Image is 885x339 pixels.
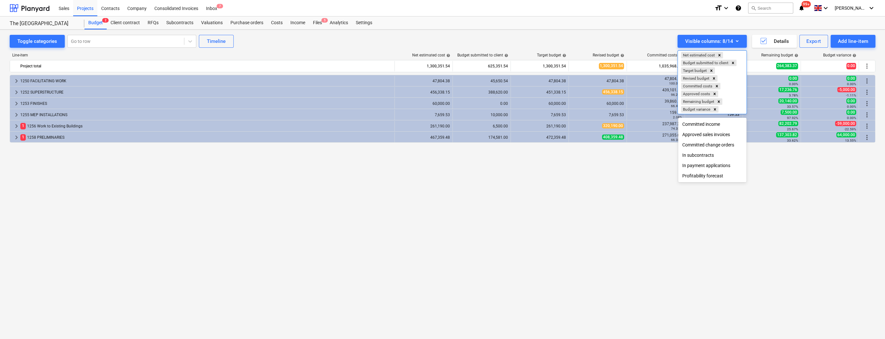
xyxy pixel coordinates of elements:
[713,83,720,89] div: Remove Committed costs
[681,67,708,74] div: Target budget
[708,67,715,74] div: Remove Target budget
[681,60,729,66] div: Budget submitted to client
[681,91,711,97] div: Approved costs
[711,91,718,97] div: Remove Approved costs
[678,160,746,171] div: In payment applications
[681,52,716,58] div: Net estimated cost
[681,106,711,113] div: Budget variance
[681,83,713,89] div: Committed costs
[678,150,746,160] div: In subcontracts
[710,75,717,82] div: Remove Revised budget
[711,106,718,113] div: Remove Budget variance
[678,140,746,150] div: Committed change orders
[681,98,715,105] div: Remaining budget
[678,119,746,129] div: Committed income
[678,171,746,181] div: Profitability forecast
[716,52,723,58] div: Remove Net estimated cost
[729,60,736,66] div: Remove Budget submitted to client
[715,98,722,105] div: Remove Remaining budget
[853,308,885,339] iframe: Chat Widget
[678,129,746,140] div: Approved sales invoices
[681,75,710,82] div: Revised budget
